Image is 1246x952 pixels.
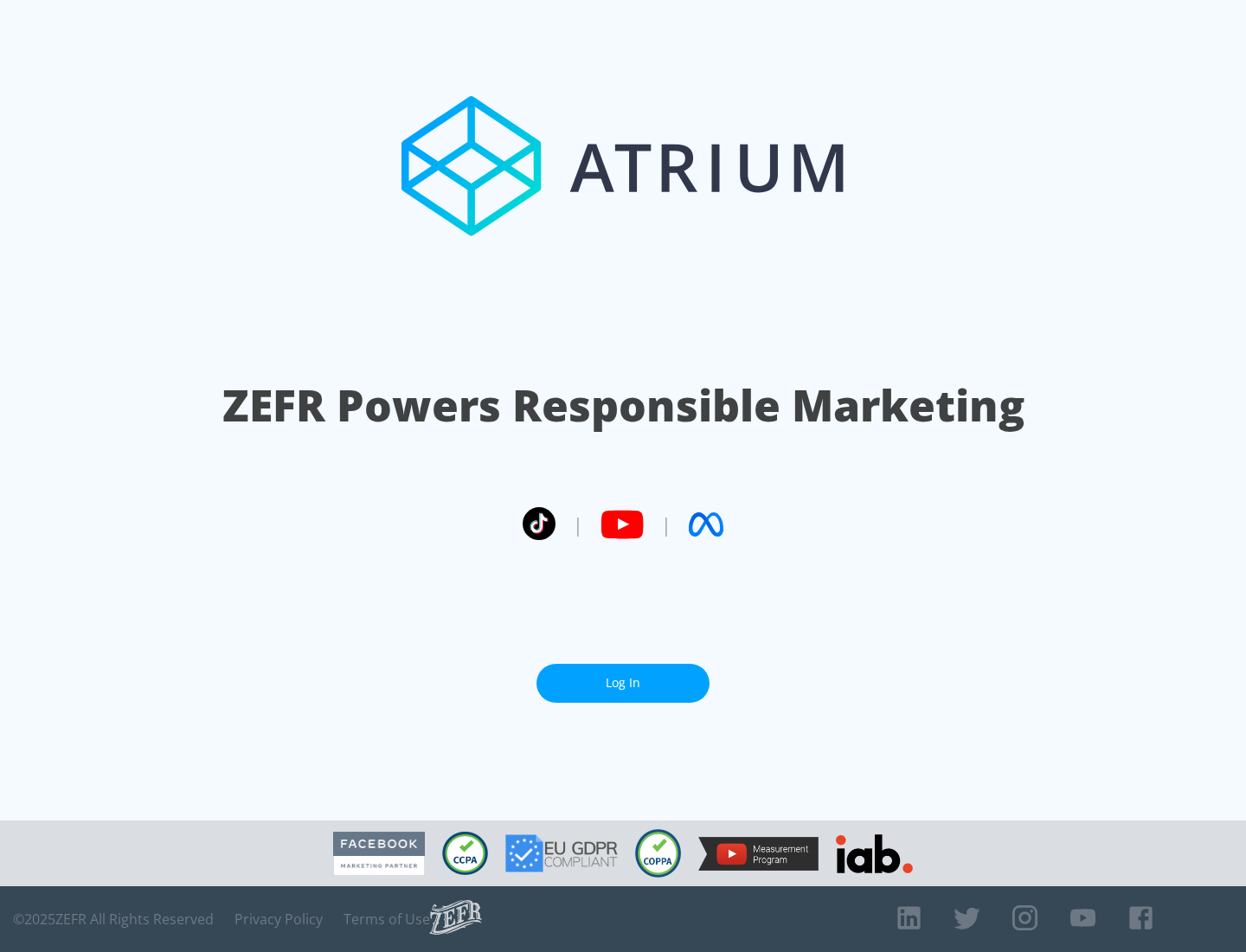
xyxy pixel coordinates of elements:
img: YouTube Measurement Program [698,837,819,871]
img: COPPA Compliant [635,829,681,878]
h1: ZEFR Powers Responsible Marketing [222,376,1024,435]
a: Log In [536,664,710,703]
span: | [661,511,671,537]
span: | [573,511,583,537]
span: © 2025 ZEFR All Rights Reserved [13,910,214,928]
img: IAB [836,834,913,873]
a: Privacy Policy [234,910,323,928]
img: GDPR Compliant [505,834,618,872]
a: Terms of Use [344,910,430,928]
img: Facebook Marketing Partner [333,832,425,876]
img: CCPA Compliant [442,832,488,875]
